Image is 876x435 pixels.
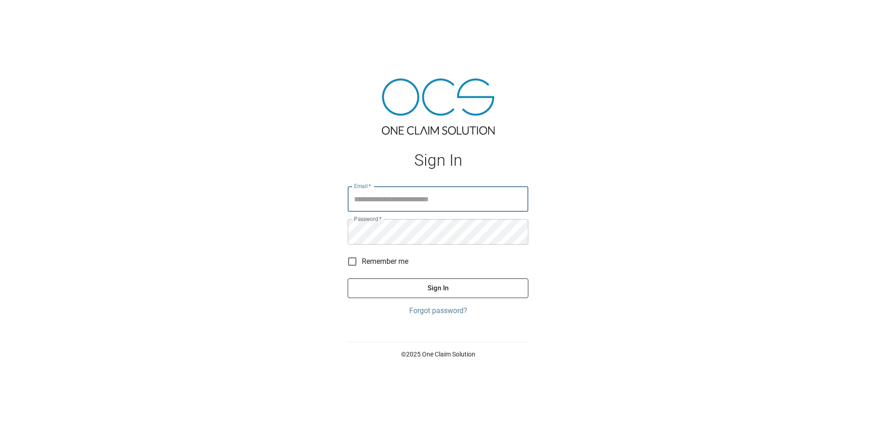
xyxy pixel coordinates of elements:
a: Forgot password? [348,305,528,316]
span: Remember me [362,256,408,267]
label: Email [354,182,371,190]
p: © 2025 One Claim Solution [348,350,528,359]
label: Password [354,215,381,223]
img: ocs-logo-tra.png [382,79,495,135]
button: Sign In [348,278,528,298]
img: ocs-logo-white-transparent.png [11,5,47,24]
h1: Sign In [348,151,528,170]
